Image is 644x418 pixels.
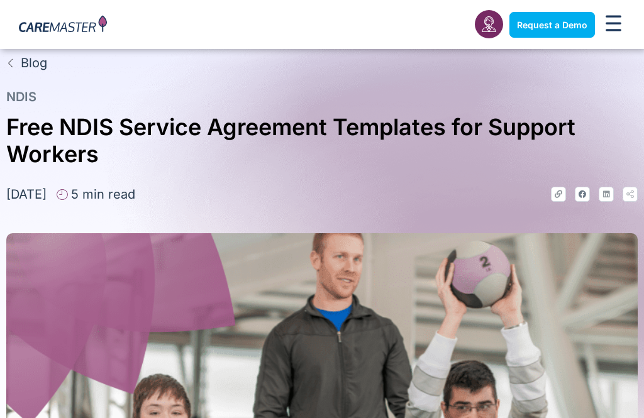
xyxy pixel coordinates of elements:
div: Menu Toggle [601,11,625,38]
a: NDIS [6,89,36,104]
h1: Free NDIS Service Agreement Templates for Support Workers [6,114,638,168]
span: 5 min read [68,187,135,202]
time: [DATE] [6,187,47,202]
a: Request a Demo [509,12,595,38]
span: Request a Demo [517,19,587,30]
img: CareMaster Logo [19,15,107,35]
a: Blog [6,55,638,70]
span: Blog [18,55,47,70]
